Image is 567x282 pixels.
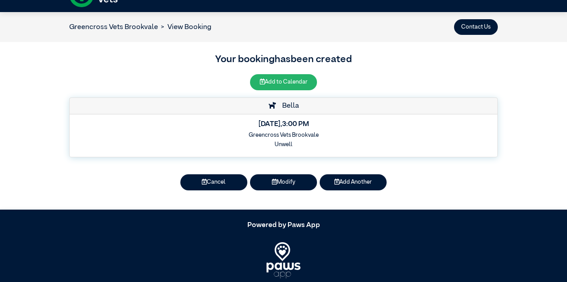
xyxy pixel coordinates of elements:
[75,141,492,148] h6: Unwell
[320,174,387,190] button: Add Another
[278,102,299,109] span: Bella
[180,174,247,190] button: Cancel
[267,242,301,278] img: PawsApp
[69,52,498,67] h3: Your booking has been created
[250,174,317,190] button: Modify
[69,24,158,31] a: Greencross Vets Brookvale
[158,22,211,33] li: View Booking
[454,19,498,35] button: Contact Us
[250,74,317,90] button: Add to Calendar
[69,22,211,33] nav: breadcrumb
[75,132,492,139] h6: Greencross Vets Brookvale
[75,120,492,129] h5: [DATE] , 3:00 PM
[69,221,498,230] h5: Powered by Paws App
